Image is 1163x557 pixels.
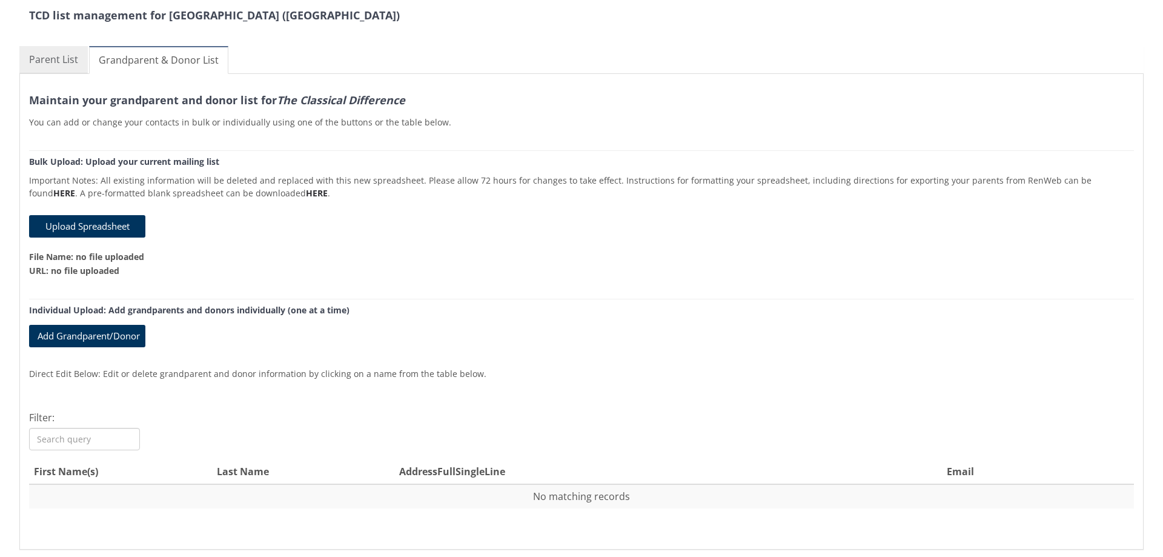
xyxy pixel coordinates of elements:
span: AddressFullSingleLine [399,465,505,478]
span: Email [947,465,974,478]
span: Last Name [217,465,269,478]
p: You can add or change your contacts in bulk or individually using one of the buttons or the table... [29,106,1134,128]
a: HERE [306,187,328,199]
label: Filter: [29,410,55,425]
strong: Individual Upload: Add grandparents and donors individually (one at a time) [29,304,350,316]
a: Grandparent & Donor List [89,46,228,74]
strong: URL: no file uploaded [29,265,119,276]
strong: Maintain your grandparent and donor list for [29,93,405,107]
p: Direct Edit Below: Edit or delete grandparent and donor information by clicking on a name from th... [29,360,1134,380]
p: Important Notes: All existing information will be deleted and replaced with this new spreadsheet.... [29,167,1134,199]
strong: File Name: no file uploaded [29,251,144,262]
button: Upload Spreadsheet [29,215,145,238]
a: Parent List [19,46,88,73]
strong: Bulk Upload: Upload your current mailing list [29,156,219,167]
span: First Name(s) [34,465,98,478]
a: HERE [53,187,75,199]
td: No matching records [29,484,1134,509]
input: Search query [29,428,140,450]
button: Add Grandparent/Donor [29,325,145,347]
em: The Classical Difference [277,93,405,107]
h3: TCD list management for [GEOGRAPHIC_DATA] ([GEOGRAPHIC_DATA]) [29,10,1163,22]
